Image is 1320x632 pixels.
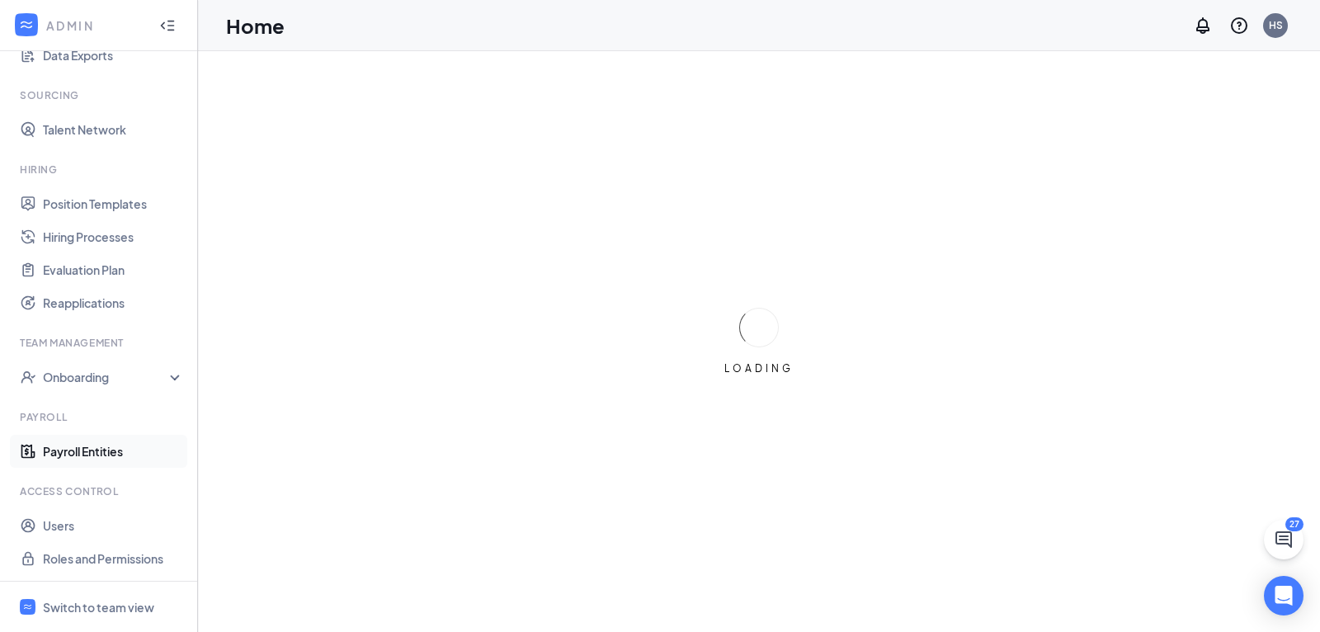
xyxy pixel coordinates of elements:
[718,361,800,375] div: LOADING
[1269,18,1283,32] div: HS
[20,88,181,102] div: Sourcing
[22,601,33,612] svg: WorkstreamLogo
[1229,16,1249,35] svg: QuestionInfo
[20,163,181,177] div: Hiring
[1285,517,1303,531] div: 27
[18,17,35,33] svg: WorkstreamLogo
[43,253,184,286] a: Evaluation Plan
[46,17,144,34] div: ADMIN
[226,12,285,40] h1: Home
[43,599,154,615] div: Switch to team view
[43,39,184,72] a: Data Exports
[20,369,36,385] svg: UserCheck
[20,410,181,424] div: Payroll
[20,336,181,350] div: Team Management
[1193,16,1213,35] svg: Notifications
[43,542,184,575] a: Roles and Permissions
[43,369,170,385] div: Onboarding
[1274,530,1294,549] svg: ChatActive
[1264,520,1303,559] button: ChatActive
[43,220,184,253] a: Hiring Processes
[43,509,184,542] a: Users
[43,113,184,146] a: Talent Network
[43,435,184,468] a: Payroll Entities
[43,187,184,220] a: Position Templates
[1264,576,1303,615] div: Open Intercom Messenger
[43,286,184,319] a: Reapplications
[20,484,181,498] div: Access control
[159,17,176,34] svg: Collapse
